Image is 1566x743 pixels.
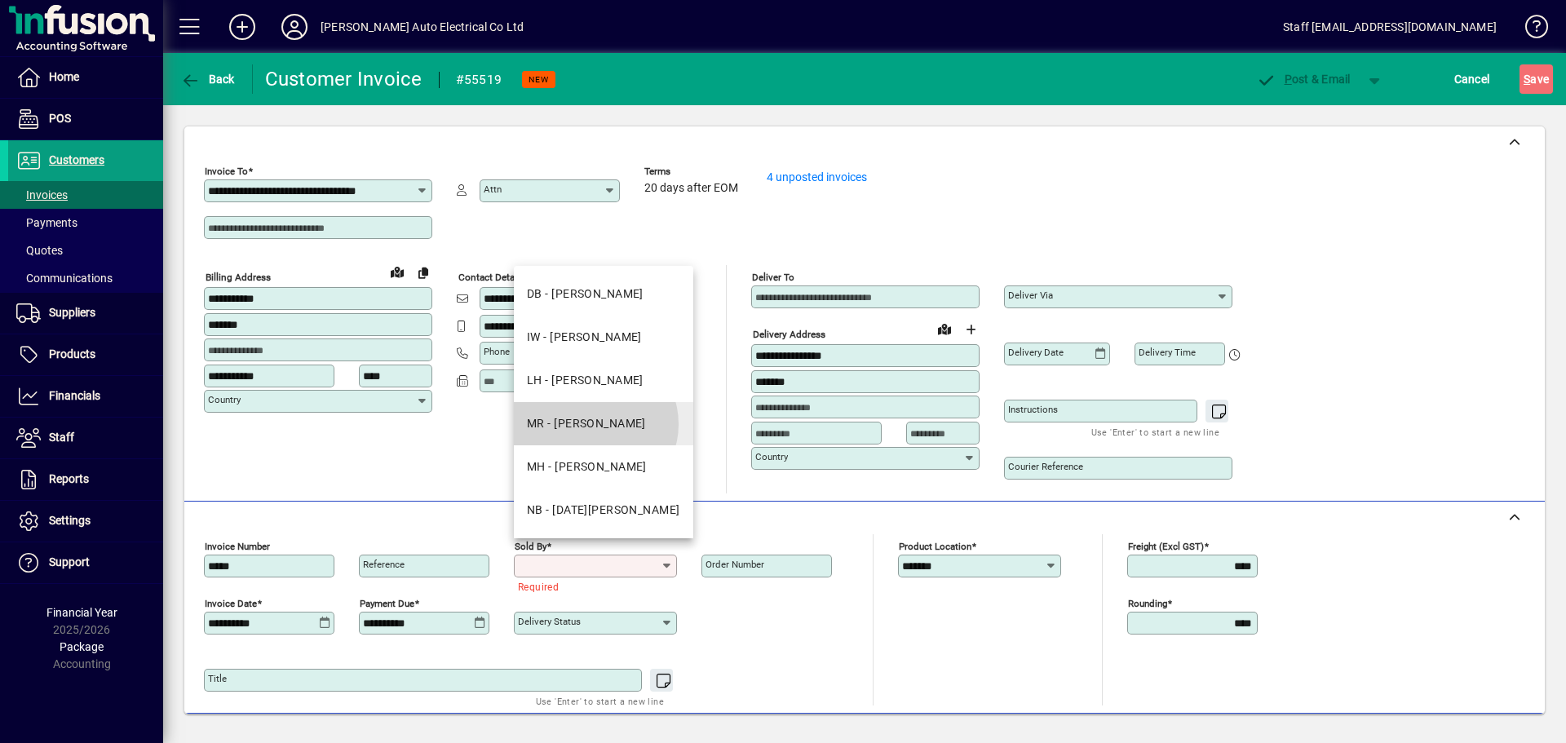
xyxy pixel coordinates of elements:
span: Settings [49,514,91,527]
span: P [1285,73,1292,86]
span: Payments [16,216,77,229]
button: Profile [268,12,321,42]
mat-label: Phone [484,346,510,357]
a: Staff [8,418,163,458]
span: Financial Year [46,606,117,619]
mat-label: Country [208,394,241,405]
a: Reports [8,459,163,500]
a: Products [8,334,163,375]
span: NEW [529,74,549,85]
span: 20 days after EOM [644,182,738,195]
a: Invoices [8,181,163,209]
a: Quotes [8,237,163,264]
button: Add [216,12,268,42]
mat-label: Country [755,451,788,462]
mat-label: Deliver To [752,272,794,283]
mat-label: Sold by [515,541,546,552]
a: Home [8,57,163,98]
mat-label: Title [208,673,227,684]
mat-label: Product location [899,541,971,552]
a: Communications [8,264,163,292]
mat-option: NB - Noel Birchall [514,489,693,532]
button: Save [1520,64,1553,94]
span: POS [49,112,71,125]
div: Customer Invoice [265,66,422,92]
mat-label: Instructions [1008,404,1058,415]
span: Reports [49,472,89,485]
span: Products [49,347,95,360]
span: Back [180,73,235,86]
span: S [1524,73,1530,86]
a: Suppliers [8,293,163,334]
mat-label: Deliver via [1008,290,1053,301]
mat-label: Freight (excl GST) [1128,541,1204,552]
button: Choose address [958,316,984,343]
mat-label: Rounding [1128,598,1167,609]
button: Back [176,64,239,94]
button: Post & Email [1248,64,1359,94]
span: Financials [49,389,100,402]
span: Communications [16,272,113,285]
mat-label: Invoice date [205,598,257,609]
app-page-header-button: Back [163,64,253,94]
span: Home [49,70,79,83]
mat-error: Required [518,577,664,595]
div: DB - [PERSON_NAME] [527,285,644,303]
button: Copy to Delivery address [410,259,436,285]
span: Cancel [1454,66,1490,92]
mat-label: Delivery date [1008,347,1064,358]
span: Customers [49,153,104,166]
mat-label: Delivery status [518,616,581,627]
mat-label: Invoice To [205,166,248,177]
a: 4 unposted invoices [767,170,867,184]
div: IW - [PERSON_NAME] [527,329,642,346]
a: Payments [8,209,163,237]
span: Terms [644,166,742,177]
div: LH - [PERSON_NAME] [527,372,644,389]
mat-hint: Use 'Enter' to start a new line [1091,422,1219,441]
a: Settings [8,501,163,542]
mat-option: MH - Monica Hayward [514,445,693,489]
mat-label: Invoice number [205,541,270,552]
mat-hint: Use 'Enter' to start a new line [536,692,664,710]
mat-option: LH - Liz Henley [514,359,693,402]
a: Support [8,542,163,583]
mat-label: Courier Reference [1008,461,1083,472]
mat-label: Order number [706,559,764,570]
span: Support [49,555,90,568]
span: Suppliers [49,306,95,319]
span: ave [1524,66,1549,92]
span: Quotes [16,244,63,257]
mat-label: Attn [484,184,502,195]
div: [PERSON_NAME] Auto Electrical Co Ltd [321,14,524,40]
mat-option: DB - Darryl Birchall [514,272,693,316]
a: View on map [931,316,958,342]
span: ost & Email [1256,73,1351,86]
div: MR - [PERSON_NAME] [527,415,646,432]
a: View on map [384,259,410,285]
span: Invoices [16,188,68,201]
mat-option: IW - Ian Wilson [514,316,693,359]
span: Staff [49,431,74,444]
mat-option: MR - Michael Rucroft [514,402,693,445]
div: #55519 [456,67,502,93]
span: Package [60,640,104,653]
button: Cancel [1450,64,1494,94]
mat-label: Reference [363,559,405,570]
div: Staff [EMAIL_ADDRESS][DOMAIN_NAME] [1283,14,1497,40]
div: MH - [PERSON_NAME] [527,458,647,475]
a: Financials [8,376,163,417]
div: NB - [DATE][PERSON_NAME] [527,502,680,519]
mat-label: Payment due [360,598,414,609]
mat-label: Delivery time [1139,347,1196,358]
a: Knowledge Base [1513,3,1546,56]
a: POS [8,99,163,139]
